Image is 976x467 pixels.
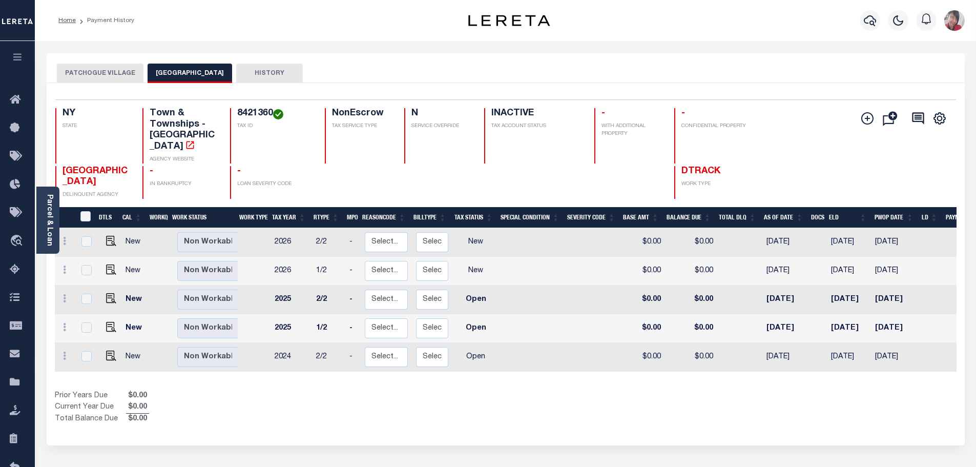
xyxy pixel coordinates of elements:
td: [DATE] [827,314,870,343]
i: travel_explore [10,235,26,248]
th: ELD: activate to sort column ascending [825,207,870,228]
td: 2026 [271,257,312,286]
span: - [601,109,605,118]
span: $0.00 [126,402,149,413]
th: BillType: activate to sort column ascending [409,207,450,228]
th: ReasonCode: activate to sort column ascending [358,207,409,228]
td: 2025 [271,286,312,314]
td: [DATE] [762,228,809,257]
th: Balance Due: activate to sort column ascending [662,207,715,228]
td: 1/2 [312,257,345,286]
td: New [121,257,150,286]
span: - [237,167,241,176]
td: [DATE] [762,257,809,286]
td: - [345,343,361,372]
td: [DATE] [762,314,809,343]
th: MPO [343,207,358,228]
th: Special Condition: activate to sort column ascending [496,207,563,228]
h4: NonEscrow [332,108,392,119]
span: - [681,109,685,118]
h4: 8421360 [237,108,313,119]
td: $0.00 [621,286,665,314]
td: [DATE] [762,343,809,372]
th: Docs [807,207,825,228]
td: Total Balance Due [55,414,126,425]
p: SERVICE OVERRIDE [411,123,472,130]
th: LD: activate to sort column ascending [918,207,942,228]
th: Work Status [168,207,238,228]
td: [DATE] [827,286,870,314]
p: AGENCY WEBSITE [150,156,218,164]
img: logo-dark.svg [468,15,550,26]
td: [DATE] [827,343,870,372]
td: $0.00 [665,228,717,257]
p: IN BANKRUPTCY [150,180,218,188]
td: 2024 [271,343,312,372]
td: [DATE] [871,228,918,257]
td: $0.00 [621,228,665,257]
p: TAX ID [237,123,313,130]
td: 1/2 [312,314,345,343]
a: Home [58,17,76,24]
td: - [345,257,361,286]
td: $0.00 [665,314,717,343]
p: WORK TYPE [681,180,750,188]
th: Severity Code: activate to sort column ascending [563,207,619,228]
td: [DATE] [827,228,870,257]
th: PWOP Date: activate to sort column ascending [870,207,918,228]
span: [GEOGRAPHIC_DATA] [63,167,128,187]
td: - [345,286,361,314]
p: DELINQUENT AGENCY [63,191,131,199]
td: [DATE] [827,257,870,286]
th: Base Amt: activate to sort column ascending [619,207,662,228]
p: TAX ACCOUNT STATUS [491,123,582,130]
th: WorkQ [146,207,168,228]
p: TAX SERVICE TYPE [332,123,392,130]
span: DTRACK [681,167,720,176]
td: New [452,228,499,257]
td: $0.00 [621,257,665,286]
td: [DATE] [871,343,918,372]
th: Total DLQ: activate to sort column ascending [715,207,760,228]
td: New [121,314,150,343]
button: PATCHOGUE VILLAGE [57,64,143,83]
td: 2025 [271,314,312,343]
td: Open [452,314,499,343]
td: $0.00 [665,257,717,286]
span: $0.00 [126,391,149,402]
button: [GEOGRAPHIC_DATA] [148,64,232,83]
h4: INACTIVE [491,108,582,119]
p: WITH ADDITIONAL PROPERTY [601,123,662,138]
p: LOAN SEVERITY CODE [237,180,313,188]
th: DTLS [95,207,118,228]
td: Prior Years Due [55,391,126,402]
td: [DATE] [871,286,918,314]
td: New [121,286,150,314]
td: [DATE] [871,314,918,343]
th: Work Type [235,207,268,228]
th: Tax Status: activate to sort column ascending [450,207,496,228]
th: &nbsp; [74,207,95,228]
td: [DATE] [762,286,809,314]
li: Payment History [76,16,134,25]
td: $0.00 [621,314,665,343]
td: $0.00 [665,343,717,372]
td: - [345,228,361,257]
td: $0.00 [665,286,717,314]
h4: N [411,108,472,119]
h4: NY [63,108,131,119]
td: New [121,343,150,372]
td: $0.00 [621,343,665,372]
td: New [121,228,150,257]
th: Tax Year: activate to sort column ascending [268,207,309,228]
button: HISTORY [236,64,303,83]
td: - [345,314,361,343]
td: Open [452,286,499,314]
a: Parcel & Loan [46,194,53,246]
td: Current Year Due [55,402,126,413]
th: As of Date: activate to sort column ascending [760,207,807,228]
p: CONFIDENTIAL PROPERTY [681,123,750,130]
h4: Town & Townships - [GEOGRAPHIC_DATA] [150,108,218,152]
th: &nbsp;&nbsp;&nbsp;&nbsp;&nbsp;&nbsp;&nbsp;&nbsp;&nbsp;&nbsp; [55,207,74,228]
p: STATE [63,123,131,130]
